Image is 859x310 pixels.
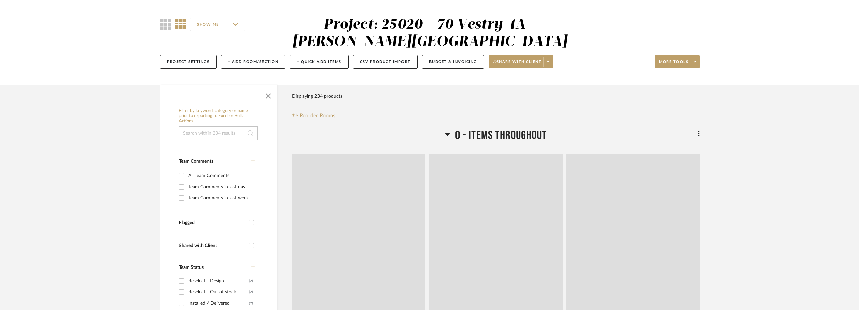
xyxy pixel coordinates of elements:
button: + Quick Add Items [290,55,349,69]
button: CSV Product Import [353,55,418,69]
h6: Filter by keyword, category or name prior to exporting to Excel or Bulk Actions [179,108,258,124]
div: (2) [249,276,253,286]
div: Shared with Client [179,243,245,249]
span: Reorder Rooms [300,112,335,120]
div: Flagged [179,220,245,226]
div: Installed / Delivered [188,298,249,309]
div: Reselect - Design [188,276,249,286]
span: Share with client [493,59,542,69]
div: Team Comments in last day [188,181,253,192]
button: Reorder Rooms [292,112,335,120]
input: Search within 234 results [179,126,258,140]
span: 0 - Items Throughout [455,128,547,143]
button: Share with client [489,55,553,68]
div: All Team Comments [188,170,253,181]
div: (2) [249,287,253,298]
span: Team Status [179,265,204,270]
div: Displaying 234 products [292,90,342,103]
button: Budget & Invoicing [422,55,484,69]
button: Close [261,88,275,102]
span: Team Comments [179,159,213,164]
div: (2) [249,298,253,309]
div: Reselect - Out of stock [188,287,249,298]
div: Project: 25020 - 70 Vestry 4A - [PERSON_NAME][GEOGRAPHIC_DATA] [292,18,568,49]
div: Team Comments in last week [188,193,253,203]
button: Project Settings [160,55,217,69]
span: More tools [659,59,688,69]
button: More tools [655,55,700,68]
button: + Add Room/Section [221,55,285,69]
